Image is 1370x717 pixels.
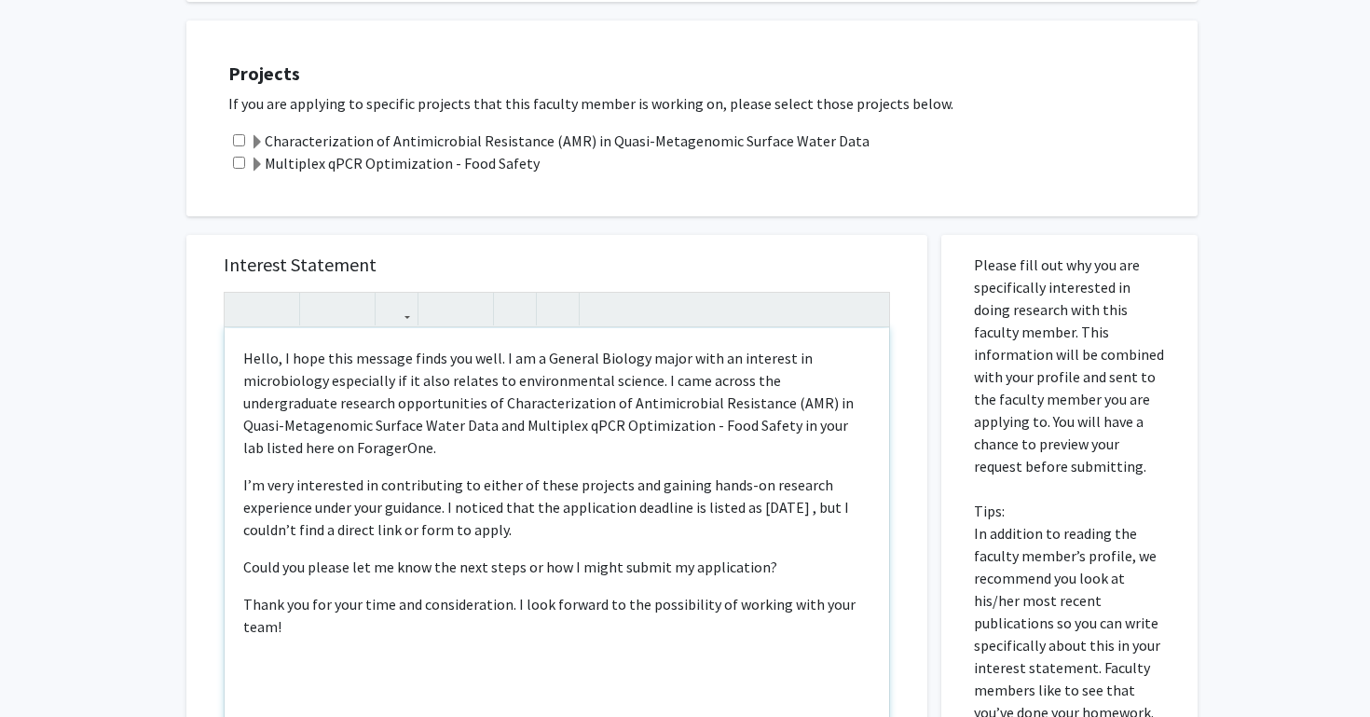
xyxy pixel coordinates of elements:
[337,293,370,325] button: Subscript
[499,293,531,325] button: Remove format
[262,293,295,325] button: Emphasis (Ctrl + I)
[224,254,890,276] h5: Interest Statement
[305,293,337,325] button: Superscript
[228,92,1179,115] p: If you are applying to specific projects that this faculty member is working on, please select th...
[456,293,488,325] button: Ordered list
[228,62,300,85] strong: Projects
[229,293,262,325] button: Strong (Ctrl + B)
[243,347,870,459] p: Hello, I hope this message finds you well. I am a General Biology major with an interest in micro...
[243,474,870,541] p: I’m very interested in contributing to either of these projects and gaining hands-on research exp...
[250,130,870,152] label: Characterization of Antimicrobial Resistance (AMR) in Quasi-Metagenomic Surface Water Data
[852,293,884,325] button: Fullscreen
[541,293,574,325] button: Insert horizontal rule
[380,293,413,325] button: Link
[14,633,79,703] iframe: Chat
[243,593,870,638] p: Thank you for your time and consideration. I look forward to the possibility of working with your...
[423,293,456,325] button: Unordered list
[250,152,540,174] label: Multiplex qPCR Optimization - Food Safety
[243,556,870,578] p: Could you please let me know the next steps or how I might submit my application?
